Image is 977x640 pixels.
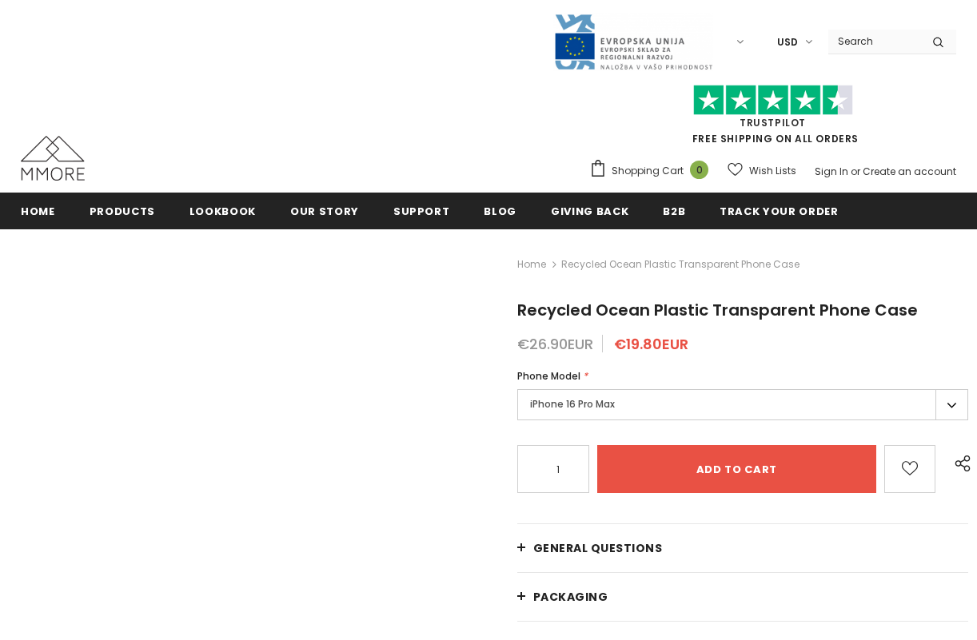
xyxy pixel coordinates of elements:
span: Wish Lists [749,163,796,179]
span: support [393,204,450,219]
span: Recycled Ocean Plastic Transparent Phone Case [561,255,800,274]
span: Home [21,204,55,219]
a: Track your order [720,193,838,229]
a: Sign In [815,165,848,178]
span: Lookbook [189,204,256,219]
span: B2B [663,204,685,219]
span: 0 [690,161,708,179]
span: USD [777,34,798,50]
span: FREE SHIPPING ON ALL ORDERS [589,92,956,145]
input: Add to cart [597,445,877,493]
span: Recycled Ocean Plastic Transparent Phone Case [517,299,918,321]
a: Trustpilot [740,116,806,129]
span: Track your order [720,204,838,219]
span: General Questions [533,540,663,556]
a: Lookbook [189,193,256,229]
a: Shopping Cart 0 [589,159,716,183]
span: €19.80EUR [614,334,688,354]
span: €26.90EUR [517,334,593,354]
a: Create an account [863,165,956,178]
span: Shopping Cart [612,163,684,179]
a: Javni Razpis [553,34,713,48]
a: support [393,193,450,229]
a: Giving back [551,193,628,229]
a: Home [517,255,546,274]
a: Our Story [290,193,359,229]
span: Giving back [551,204,628,219]
a: Wish Lists [728,157,796,185]
a: General Questions [517,524,968,572]
img: Trust Pilot Stars [693,85,853,116]
span: Blog [484,204,516,219]
a: Products [90,193,155,229]
input: Search Site [828,30,920,53]
span: Phone Model [517,369,580,383]
span: or [851,165,860,178]
a: PACKAGING [517,573,968,621]
a: Home [21,193,55,229]
span: PACKAGING [533,589,608,605]
a: B2B [663,193,685,229]
span: Products [90,204,155,219]
a: Blog [484,193,516,229]
img: Javni Razpis [553,13,713,71]
span: Our Story [290,204,359,219]
img: MMORE Cases [21,136,85,181]
label: iPhone 16 Pro Max [517,389,968,420]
